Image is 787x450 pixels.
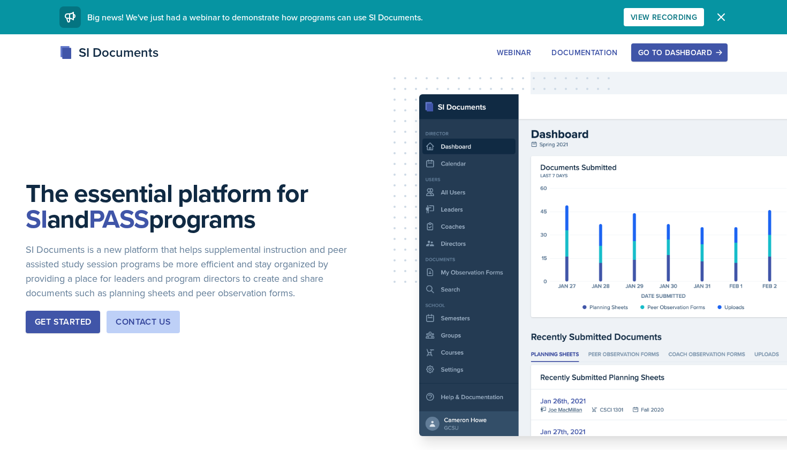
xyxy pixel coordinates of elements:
button: View Recording [624,8,704,26]
button: Documentation [544,43,625,62]
button: Go to Dashboard [631,43,728,62]
button: Get Started [26,311,100,333]
div: SI Documents [59,43,158,62]
span: Big news! We've just had a webinar to demonstrate how programs can use SI Documents. [87,11,423,23]
div: Documentation [551,48,618,57]
button: Contact Us [107,311,180,333]
div: Go to Dashboard [638,48,721,57]
div: Get Started [35,316,91,328]
div: Contact Us [116,316,171,328]
div: Webinar [497,48,531,57]
button: Webinar [490,43,538,62]
div: View Recording [631,13,697,21]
